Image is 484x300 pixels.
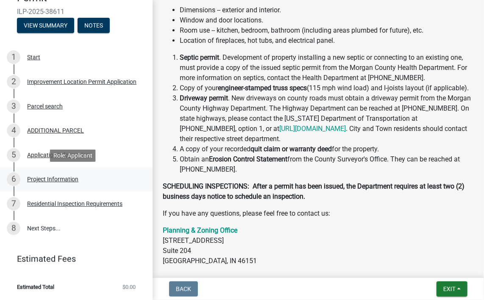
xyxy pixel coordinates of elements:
li: Obtain an from the County Surveyor's Office. They can be reached at [PHONE_NUMBER]. [180,154,474,175]
a: [URL][DOMAIN_NAME] [279,125,346,133]
a: Planning & Zoning Office [163,226,237,234]
div: ADDITIONAL PARCEL [27,128,84,133]
div: Role: Applicant [50,150,96,162]
div: Improvement Location Permit Application [27,79,136,85]
div: 3 [7,100,20,113]
div: 6 [7,172,20,186]
button: View Summary [17,18,74,33]
li: . Development of property installing a new septic or connecting to an existing one, must provide ... [180,53,474,83]
strong: Driveway permit [180,94,228,102]
div: 4 [7,124,20,137]
div: 5 [7,148,20,162]
div: 2 [7,75,20,89]
button: Exit [437,281,467,297]
div: Application Information [27,152,89,158]
p: If you have any questions, please feel free to contact us: [163,208,474,219]
span: Back [176,286,191,292]
div: 7 [7,197,20,211]
button: Back [169,281,198,297]
span: Exit [443,286,456,292]
strong: quit claim or warranty deed [250,145,332,153]
span: $0.00 [122,284,136,290]
span: ILP-2025-38611 [17,8,136,16]
li: Room use -- kitchen, bedroom, bathroom (including areas plumbed for future), etc. [180,25,474,36]
div: 1 [7,50,20,64]
li: Location of fireplaces, hot tubs, and electrical panel. [180,36,474,46]
wm-modal-confirm: Notes [78,22,110,29]
li: Dimensions -- exterior and interior. [180,5,474,15]
p: P: [PHONE_NUMBER] [163,273,474,283]
strong: Erosion Control Statement [209,155,287,163]
strong: SCHEDULING INSPECTIONS: After a permit has been issued, the Department requires at least two (2) ... [163,182,465,200]
div: Parcel search [27,103,63,109]
wm-modal-confirm: Summary [17,22,74,29]
li: A copy of your recorded for the property. [180,144,474,154]
div: Project Information [27,176,78,182]
p: [STREET_ADDRESS] Suite 204 [GEOGRAPHIC_DATA], IN 46151 [163,225,474,266]
div: 8 [7,222,20,235]
button: Notes [78,18,110,33]
a: Estimated Fees [7,250,139,267]
span: Estimated Total [17,284,54,290]
li: . New driveways on county roads must obtain a driveway permit from the Morgan County Highway Depa... [180,93,474,144]
strong: engineer-stamped truss specs [218,84,307,92]
strong: Septic permit [180,53,219,61]
div: Residential Inspection Requirements [27,201,122,207]
div: Start [27,54,40,60]
li: Copy of your (115 mph wind load) and I-joists layout (if applicable). [180,83,474,93]
li: Window and door locations. [180,15,474,25]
